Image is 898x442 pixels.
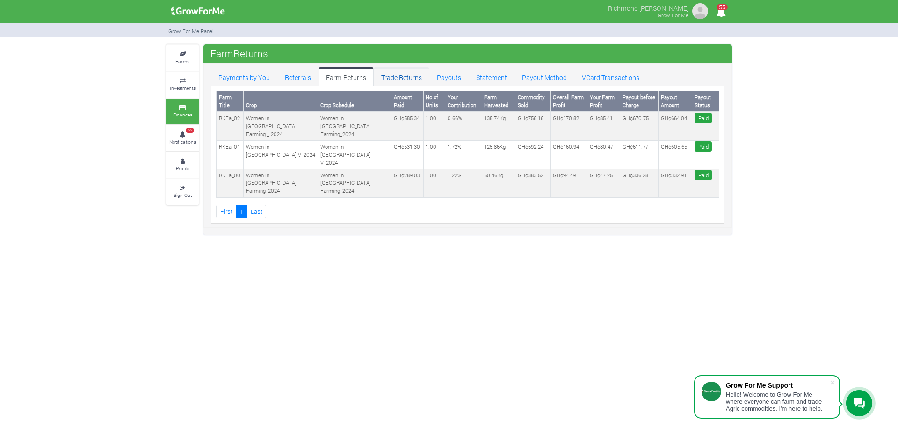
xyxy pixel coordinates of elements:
td: GH¢756.16 [515,112,551,140]
th: Crop [244,91,318,112]
a: Statement [469,67,514,86]
td: GH¢605.65 [659,141,692,169]
th: Overall Farm Profit [550,91,587,112]
a: Investments [166,72,199,97]
td: 1.00 [423,169,445,198]
td: Women in [GEOGRAPHIC_DATA] Farming_2024 [244,169,318,198]
td: GH¢47.25 [587,169,620,198]
td: GH¢383.52 [515,169,551,198]
td: 1.00 [423,141,445,169]
span: FarmReturns [208,44,270,63]
td: GH¢85.41 [587,112,620,140]
a: Payout Method [514,67,574,86]
a: 1 [236,205,247,218]
a: Finances [166,99,199,124]
a: 55 [712,9,730,18]
td: GH¢664.04 [659,112,692,140]
th: Your Contribution [445,91,482,112]
td: RKEa_02 [217,112,244,140]
a: First [216,205,236,218]
a: Last [246,205,266,218]
i: Notifications [712,2,730,23]
small: Farms [175,58,189,65]
a: Farms [166,45,199,71]
th: Amount Paid [391,91,423,112]
td: Women in [GEOGRAPHIC_DATA] V_2024 [244,141,318,169]
a: Profile [166,152,199,178]
th: Payout Status [692,91,719,112]
td: Women in [GEOGRAPHIC_DATA] Farming_2024 [318,112,391,140]
th: Farm Harvested [482,91,515,112]
a: Referrals [277,67,319,86]
td: GH¢332.91 [659,169,692,198]
a: VCard Transactions [574,67,647,86]
a: Sign Out [166,179,199,204]
td: Women in [GEOGRAPHIC_DATA] Farming_2024 [318,169,391,198]
th: No of Units [423,91,445,112]
td: GH¢160.94 [550,141,587,169]
td: GH¢336.28 [620,169,659,198]
td: GH¢289.03 [391,169,423,198]
a: Payouts [429,67,469,86]
th: Your Farm Profit [587,91,620,112]
td: 138.74Kg [482,112,515,140]
td: 1.00 [423,112,445,140]
td: GH¢611.77 [620,141,659,169]
small: Sign Out [174,192,192,198]
a: Payments by You [211,67,277,86]
span: Paid [695,141,712,152]
small: Finances [173,111,192,118]
span: 55 [186,128,194,133]
td: 0.66% [445,112,482,140]
small: Investments [170,85,196,91]
span: Paid [695,170,712,181]
th: Crop Schedule [318,91,391,112]
td: GH¢170.82 [550,112,587,140]
td: RKEa_00 [217,169,244,198]
td: Women in [GEOGRAPHIC_DATA] Farming _ 2024 [244,112,318,140]
img: growforme image [168,2,228,21]
span: 55 [717,4,728,10]
td: GH¢80.47 [587,141,620,169]
nav: Page Navigation [216,205,719,218]
td: 1.22% [445,169,482,198]
th: Payout before Charge [620,91,659,112]
td: 1.72% [445,141,482,169]
a: 55 Notifications [166,125,199,151]
th: Commodity Sold [515,91,551,112]
td: 50.46Kg [482,169,515,198]
td: GH¢94.49 [550,169,587,198]
a: Trade Returns [374,67,429,86]
td: GH¢531.30 [391,141,423,169]
div: Grow For Me Support [726,382,830,389]
th: Farm Title [217,91,244,112]
span: Paid [695,113,712,123]
td: 125.86Kg [482,141,515,169]
small: Grow For Me [658,12,688,19]
div: Hello! Welcome to Grow For Me where everyone can farm and trade Agric commodities. I'm here to help. [726,391,830,412]
td: Women in [GEOGRAPHIC_DATA] V_2024 [318,141,391,169]
th: Payout Amount [659,91,692,112]
td: GH¢670.75 [620,112,659,140]
img: growforme image [691,2,710,21]
p: Richmond [PERSON_NAME] [608,2,688,13]
td: RKEa_01 [217,141,244,169]
small: Grow For Me Panel [168,28,214,35]
td: GH¢692.24 [515,141,551,169]
small: Profile [176,165,189,172]
small: Notifications [169,138,196,145]
td: GH¢585.34 [391,112,423,140]
a: Farm Returns [319,67,374,86]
